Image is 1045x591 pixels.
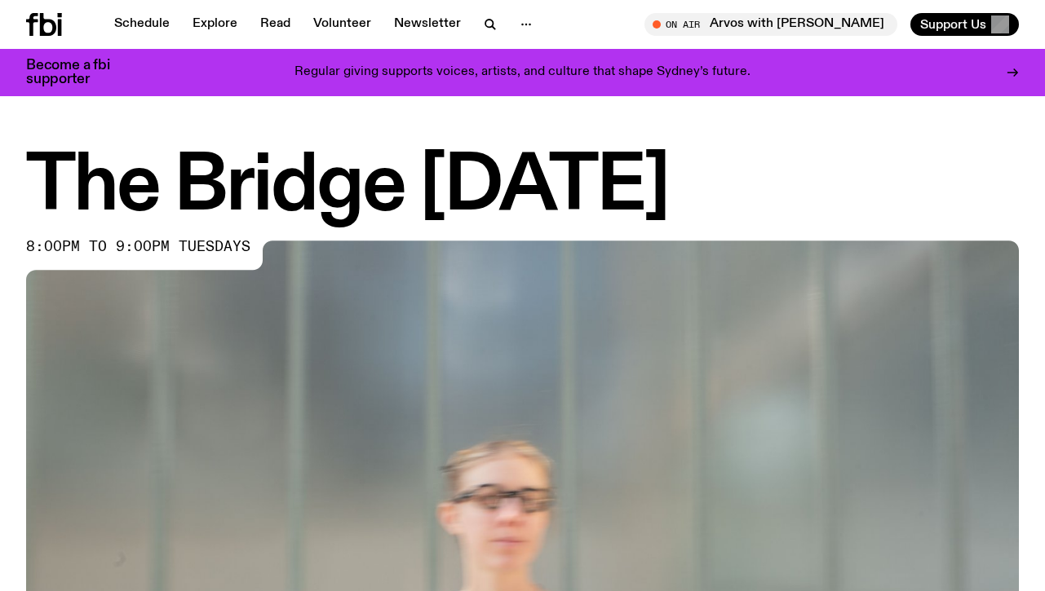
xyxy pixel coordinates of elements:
[250,13,300,36] a: Read
[910,13,1019,36] button: Support Us
[26,151,1019,224] h1: The Bridge [DATE]
[26,240,250,254] span: 8:00pm to 9:00pm tuesdays
[183,13,247,36] a: Explore
[26,59,131,86] h3: Become a fbi supporter
[294,65,751,80] p: Regular giving supports voices, artists, and culture that shape Sydney’s future.
[644,13,897,36] button: On AirArvos with [PERSON_NAME]
[303,13,381,36] a: Volunteer
[920,17,986,32] span: Support Us
[384,13,471,36] a: Newsletter
[104,13,179,36] a: Schedule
